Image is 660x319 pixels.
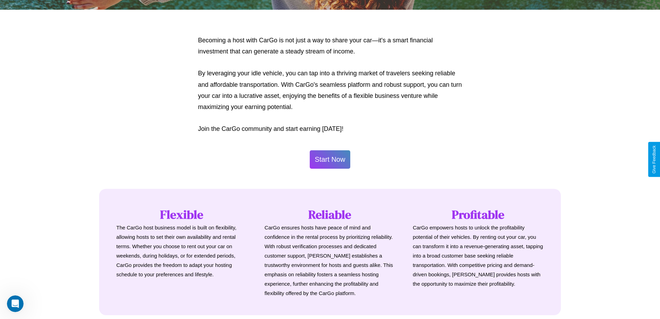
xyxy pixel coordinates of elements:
h1: Reliable [265,206,396,223]
h1: Flexible [116,206,247,223]
div: Give Feedback [652,145,657,174]
p: Becoming a host with CarGo is not just a way to share your car—it's a smart financial investment ... [198,35,462,57]
p: Join the CarGo community and start earning [DATE]! [198,123,462,134]
h1: Profitable [413,206,544,223]
p: CarGo empowers hosts to unlock the profitability potential of their vehicles. By renting out your... [413,223,544,288]
p: By leveraging your idle vehicle, you can tap into a thriving market of travelers seeking reliable... [198,68,462,113]
iframe: Intercom live chat [7,295,24,312]
p: The CarGo host business model is built on flexibility, allowing hosts to set their own availabili... [116,223,247,279]
p: CarGo ensures hosts have peace of mind and confidence in the rental process by prioritizing relia... [265,223,396,298]
button: Start Now [310,150,351,169]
